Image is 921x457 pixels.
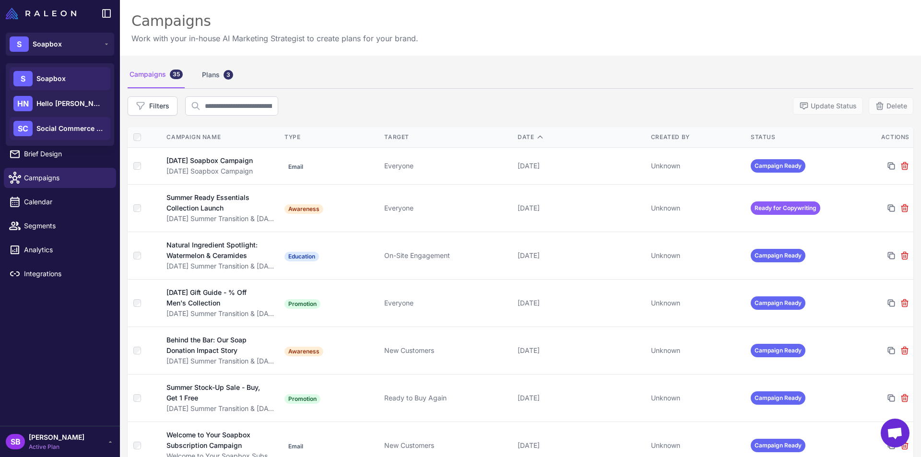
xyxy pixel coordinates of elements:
[751,344,805,357] span: Campaign Ready
[4,216,116,236] a: Segments
[4,168,116,188] a: Campaigns
[651,440,743,451] div: Unknown
[518,250,643,261] div: [DATE]
[24,269,108,279] span: Integrations
[166,155,253,166] div: [DATE] Soapbox Campaign
[166,403,275,414] div: [DATE] Summer Transition & [DATE] Focus
[518,133,643,141] div: Date
[166,240,268,261] div: Natural Ingredient Spotlight: Watermelon & Ceramides
[751,159,805,173] span: Campaign Ready
[4,192,116,212] a: Calendar
[518,393,643,403] div: [DATE]
[518,298,643,308] div: [DATE]
[651,203,743,213] div: Unknown
[869,97,913,115] button: Delete
[24,245,108,255] span: Analytics
[651,250,743,261] div: Unknown
[36,98,104,109] span: Hello [PERSON_NAME]
[751,133,843,141] div: Status
[881,419,909,447] div: Open chat
[166,213,275,224] div: [DATE] Summer Transition & [DATE] Focus
[6,33,114,56] button: SSoapbox
[284,204,323,214] span: Awareness
[384,161,510,171] div: Everyone
[128,61,185,88] div: Campaigns
[4,120,116,140] a: Knowledge
[166,192,267,213] div: Summer Ready Essentials Collection Launch
[24,149,108,159] span: Brief Design
[651,298,743,308] div: Unknown
[6,8,76,19] img: Raleon Logo
[284,252,319,261] span: Education
[384,133,510,141] div: Target
[29,443,84,451] span: Active Plan
[224,70,233,80] div: 3
[384,298,510,308] div: Everyone
[284,299,320,309] span: Promotion
[751,391,805,405] span: Campaign Ready
[24,173,108,183] span: Campaigns
[166,382,267,403] div: Summer Stock-Up Sale - Buy, Get 1 Free
[13,71,33,86] div: S
[751,201,820,215] span: Ready for Copywriting
[24,221,108,231] span: Segments
[13,121,33,136] div: SC
[651,393,743,403] div: Unknown
[384,345,510,356] div: New Customers
[166,430,268,451] div: Welcome to Your Soapbox Subscription Campaign
[166,335,268,356] div: Behind the Bar: Our Soap Donation Impact Story
[166,356,275,366] div: [DATE] Summer Transition & [DATE] Focus
[128,96,177,116] button: Filters
[384,203,510,213] div: Everyone
[384,393,510,403] div: Ready to Buy Again
[518,440,643,451] div: [DATE]
[36,73,66,84] span: Soapbox
[518,345,643,356] div: [DATE]
[4,264,116,284] a: Integrations
[384,440,510,451] div: New Customers
[651,345,743,356] div: Unknown
[6,8,80,19] a: Raleon Logo
[29,432,84,443] span: [PERSON_NAME]
[751,439,805,452] span: Campaign Ready
[10,36,29,52] div: S
[6,434,25,449] div: SB
[33,39,62,49] span: Soapbox
[131,33,418,44] p: Work with your in-house AI Marketing Strategist to create plans for your brand.
[4,240,116,260] a: Analytics
[518,203,643,213] div: [DATE]
[166,287,267,308] div: [DATE] Gift Guide - % Off Men's Collection
[131,12,418,31] div: Campaigns
[751,249,805,262] span: Campaign Ready
[166,308,275,319] div: [DATE] Summer Transition & [DATE] Focus
[284,442,307,451] span: Email
[200,61,235,88] div: Plans
[166,133,275,141] div: Campaign Name
[847,127,913,148] th: Actions
[4,144,116,164] a: Brief Design
[793,97,863,115] button: Update Status
[284,394,320,404] span: Promotion
[384,250,510,261] div: On-Site Engagement
[170,70,183,79] div: 35
[166,166,275,176] div: [DATE] Soapbox Campaign
[284,162,307,172] span: Email
[284,347,323,356] span: Awareness
[166,261,275,271] div: [DATE] Summer Transition & [DATE] Focus
[284,133,377,141] div: Type
[13,96,33,111] div: HN
[36,123,104,134] span: Social Commerce Club
[24,197,108,207] span: Calendar
[518,161,643,171] div: [DATE]
[751,296,805,310] span: Campaign Ready
[651,133,743,141] div: Created By
[651,161,743,171] div: Unknown
[4,96,116,116] a: Chats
